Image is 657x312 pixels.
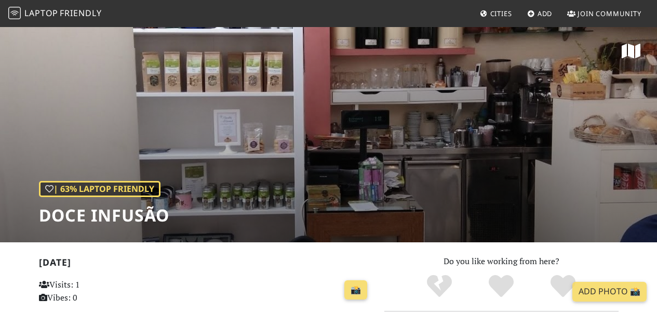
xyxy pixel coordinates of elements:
span: Add [538,9,553,18]
h2: [DATE] [39,257,372,272]
span: Friendly [60,7,101,19]
div: Yes [471,274,532,300]
a: Join Community [563,4,646,23]
a: 📸 [344,280,367,300]
div: Definitely! [532,274,594,300]
a: Add [523,4,557,23]
span: Cities [490,9,512,18]
h1: Doce Infusão [39,205,169,225]
div: | 63% Laptop Friendly [39,181,160,198]
img: LaptopFriendly [8,7,21,19]
a: Cities [476,4,516,23]
span: Join Community [578,9,641,18]
p: Visits: 1 Vibes: 0 [39,278,142,305]
a: LaptopFriendly LaptopFriendly [8,5,102,23]
a: Add Photo 📸 [572,282,647,302]
span: Laptop [24,7,58,19]
div: No [409,274,471,300]
p: Do you like working from here? [384,255,619,268]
